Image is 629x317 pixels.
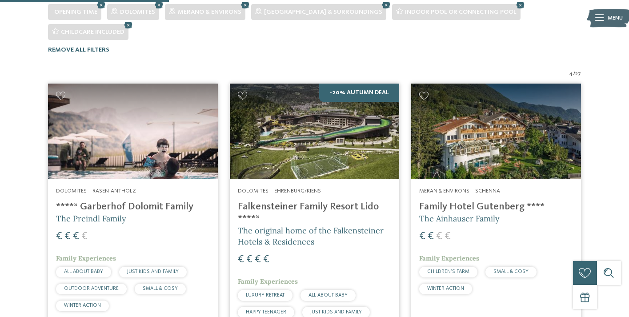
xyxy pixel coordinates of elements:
[419,213,500,224] span: The Ainhauser Family
[419,254,479,262] span: Family Experiences
[230,84,400,179] img: Looking for family hotels? Find the best ones here!
[419,201,573,213] h4: Family Hotel Gutenberg ****
[575,70,581,78] span: 27
[120,9,155,15] span: Dolomites
[569,70,573,78] span: 4
[310,309,362,315] span: JUST KIDS AND FAMILY
[445,231,451,242] span: €
[493,269,529,274] span: SMALL & COSY
[428,231,434,242] span: €
[56,231,62,242] span: €
[419,231,425,242] span: €
[127,269,179,274] span: JUST KIDS AND FAMILY
[238,188,321,194] span: Dolomites – Ehrenburg/Kiens
[238,277,298,285] span: Family Experiences
[64,286,119,291] span: OUTDOOR ADVENTURE
[405,9,517,15] span: Indoor pool or connecting pool
[64,269,103,274] span: ALL ABOUT BABY
[238,254,244,265] span: €
[246,309,286,315] span: HAPPY TEENAGER
[56,188,136,194] span: Dolomites – Rasen-Antholz
[419,188,500,194] span: Meran & Environs – Schenna
[238,201,392,225] h4: Falkensteiner Family Resort Lido ****ˢ
[436,231,442,242] span: €
[411,84,581,179] img: Family Hotel Gutenberg ****
[263,254,269,265] span: €
[48,47,109,53] span: Remove all filters
[81,231,88,242] span: €
[427,286,464,291] span: WINTER ACTION
[48,84,218,179] img: Looking for family hotels? Find the best ones here!
[56,201,210,213] h4: ****ˢ Garberhof Dolomit Family
[238,225,384,247] span: The original home of the Falkensteiner Hotels & Residences
[264,9,382,15] span: [GEOGRAPHIC_DATA] & surroundings
[64,303,101,308] span: WINTER ACTION
[56,213,126,224] span: The Preindl Family
[56,254,116,262] span: Family Experiences
[246,254,252,265] span: €
[54,9,97,15] span: Opening time
[143,286,178,291] span: SMALL & COSY
[308,293,348,298] span: ALL ABOUT BABY
[178,9,241,15] span: Merano & Environs
[61,29,124,35] span: Childcare included
[246,293,284,298] span: LUXURY RETREAT
[427,269,469,274] span: CHILDREN’S FARM
[64,231,71,242] span: €
[73,231,79,242] span: €
[255,254,261,265] span: €
[573,70,575,78] span: /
